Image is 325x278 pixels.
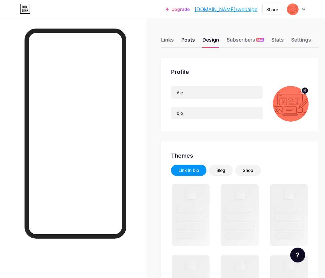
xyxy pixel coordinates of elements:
input: Name [171,86,263,99]
div: Posts [181,36,195,47]
div: Blog [216,167,225,173]
a: Upgrade [166,7,190,12]
div: Design [202,36,219,47]
img: webalpe [273,86,309,122]
input: Bio [171,107,263,119]
div: Link in bio [178,167,199,173]
div: Profile [171,68,309,76]
img: webalpe [287,3,299,15]
div: Share [266,6,278,13]
div: Links [161,36,174,47]
div: Shop [243,167,253,173]
div: Settings [291,36,311,47]
div: Subscribers [227,36,264,47]
div: Stats [271,36,284,47]
a: [DOMAIN_NAME]/webalpe [195,6,257,13]
span: NEW [257,38,263,42]
div: Themes [171,151,309,160]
